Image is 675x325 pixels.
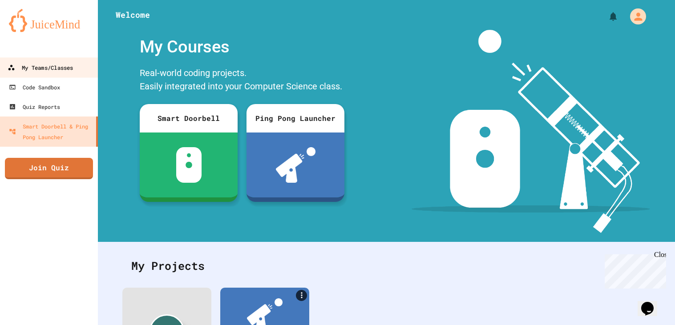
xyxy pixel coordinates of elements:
[4,4,61,56] div: Chat with us now!Close
[296,290,307,301] a: More
[140,104,238,132] div: Smart Doorbell
[591,9,621,24] div: My Notifications
[135,30,349,64] div: My Courses
[9,9,89,32] img: logo-orange.svg
[9,121,93,142] div: Smart Doorbell & Ping Pong Launcher
[122,249,651,283] div: My Projects
[9,101,60,112] div: Quiz Reports
[638,289,666,316] iframe: chat widget
[9,82,60,92] div: Code Sandbox
[135,64,349,97] div: Real-world coding projects. Easily integrated into your Computer Science class.
[601,251,666,289] iframe: chat widget
[412,30,650,233] img: banner-image-my-projects.png
[276,147,315,183] img: ppl-with-ball.png
[8,62,73,73] div: My Teams/Classes
[621,6,648,27] div: My Account
[176,147,202,183] img: sdb-white.svg
[247,104,344,132] div: Ping Pong Launcher
[5,158,93,179] a: Join Quiz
